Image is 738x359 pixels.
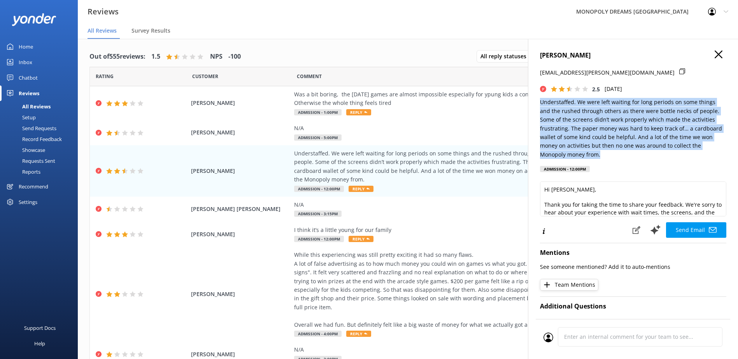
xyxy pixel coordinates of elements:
h4: 1.5 [151,52,160,62]
div: Settings [19,194,37,210]
div: Setup [5,112,36,123]
span: [PERSON_NAME] [191,99,290,107]
span: Date [96,73,114,80]
button: Team Mentions [540,279,598,291]
div: Recommend [19,179,48,194]
span: [PERSON_NAME] [191,230,290,239]
span: [PERSON_NAME] [191,290,290,298]
h4: Mentions [540,248,726,258]
button: Close [715,51,722,59]
span: [PERSON_NAME] [191,167,290,175]
a: Requests Sent [5,155,78,166]
a: All Reviews [5,101,78,112]
span: [PERSON_NAME] [191,350,290,359]
div: Chatbot [19,70,38,85]
h4: NPS [210,52,223,62]
div: N/A [294,345,648,354]
img: yonder-white-logo.png [12,13,56,26]
p: [EMAIL_ADDRESS][PERSON_NAME][DOMAIN_NAME] [540,68,675,77]
span: Admission - 12:00pm [294,186,344,192]
span: Reply [349,236,373,242]
div: I think it’s a little young for our family [294,226,648,234]
h4: Additional Questions [540,301,726,312]
span: Date [192,73,218,80]
h4: [PERSON_NAME] [540,51,726,61]
span: Admission - 3:15pm [294,211,342,217]
img: user_profile.svg [543,333,553,342]
span: Reply [346,109,371,115]
button: Send Email [666,222,726,238]
div: Send Requests [5,123,56,134]
a: Setup [5,112,78,123]
span: Admission - 4:00pm [294,331,342,337]
div: N/A [294,124,648,132]
h4: -100 [228,52,241,62]
span: Admission - 5:00pm [294,134,342,141]
span: Question [297,73,322,80]
span: [PERSON_NAME] [191,128,290,137]
a: Record Feedback [5,134,78,145]
div: Showcase [5,145,45,155]
div: Requests Sent [5,155,55,166]
div: Help [34,336,45,351]
span: 2.5 [592,85,600,93]
a: Send Requests [5,123,78,134]
span: Survey Results [131,27,170,35]
div: Inbox [19,54,32,70]
div: Admission - 12:00pm [540,166,590,172]
div: Was a bit boring, the [DATE] games are almost impossible especially for ypung kids a consolation ... [294,90,648,108]
div: N/A [294,200,648,209]
div: Record Feedback [5,134,62,145]
p: Understaffed. We were left waiting for long periods on some things and the rushed through others ... [540,98,726,159]
span: All Reviews [88,27,117,35]
textarea: Hi [PERSON_NAME], Thank you for taking the time to share your feedback. We're sorry to hear about... [540,181,726,216]
h3: Reviews [88,5,119,18]
span: Admission - 1:00pm [294,109,342,115]
div: All Reviews [5,101,51,112]
a: Showcase [5,145,78,155]
span: [PERSON_NAME] [PERSON_NAME] [191,205,290,213]
a: Reports [5,166,78,177]
span: Reply [349,186,373,192]
div: Reports [5,166,40,177]
span: All reply statuses [480,52,531,61]
span: Reply [346,331,371,337]
div: Reviews [19,85,39,101]
div: Support Docs [24,320,56,336]
p: [DATE] [605,85,622,93]
p: See someone mentioned? Add it to auto-mentions [540,263,726,271]
div: Home [19,39,33,54]
h4: Out of 555 reviews: [89,52,145,62]
div: Understaffed. We were left waiting for long periods on some things and the rushed through others ... [294,149,648,184]
div: While this experiencing was still pretty exciting it had so many flaws. A lot of false advertisin... [294,251,648,329]
span: Admission - 12:00pm [294,236,344,242]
